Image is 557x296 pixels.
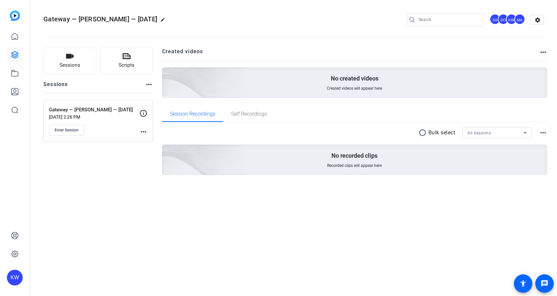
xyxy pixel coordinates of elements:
[490,14,501,25] ngx-avatar: Studio Support
[55,127,79,133] span: Enter Session
[514,14,525,25] div: MA
[539,48,547,56] mat-icon: more_horiz
[170,111,215,117] span: Session Recordings
[498,14,509,25] div: DO
[506,14,518,25] ngx-avatar: Kari Watts
[327,86,382,91] span: Created videos will appear here
[49,106,139,114] p: Gateway — [PERSON_NAME] — [DATE]
[331,152,377,160] p: No recorded clips
[43,80,68,93] h2: Sessions
[468,131,491,135] span: All Sessions
[88,80,245,222] img: embarkstudio-empty-session.png
[7,270,23,285] div: KW
[60,61,80,69] span: Sessions
[43,15,157,23] span: Gateway — [PERSON_NAME] — [DATE]
[506,14,517,25] div: KW
[514,14,526,25] ngx-avatar: Maria Aroz
[43,48,96,74] button: Sessions
[162,48,540,60] h2: Created videos
[419,16,478,24] input: Search
[145,80,153,88] mat-icon: more_horiz
[119,61,134,69] span: Scripts
[88,2,245,145] img: Creted videos background
[327,163,382,168] span: Recorded clips will appear here
[49,125,84,136] button: Enter Session
[49,114,139,120] p: [DATE] 2:26 PM
[519,280,527,287] mat-icon: accessibility
[490,14,500,25] div: SS
[539,129,547,137] mat-icon: more_horiz
[541,280,548,287] mat-icon: message
[498,14,509,25] ngx-avatar: Daisy Orozco
[428,129,455,137] p: Bulk select
[231,111,267,117] span: Self Recordings
[10,11,20,21] img: blue-gradient.svg
[139,128,147,136] mat-icon: more_horiz
[419,129,428,137] mat-icon: radio_button_unchecked
[531,15,544,25] mat-icon: settings
[160,17,168,25] mat-icon: edit
[100,48,153,74] button: Scripts
[331,75,378,82] p: No created videos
